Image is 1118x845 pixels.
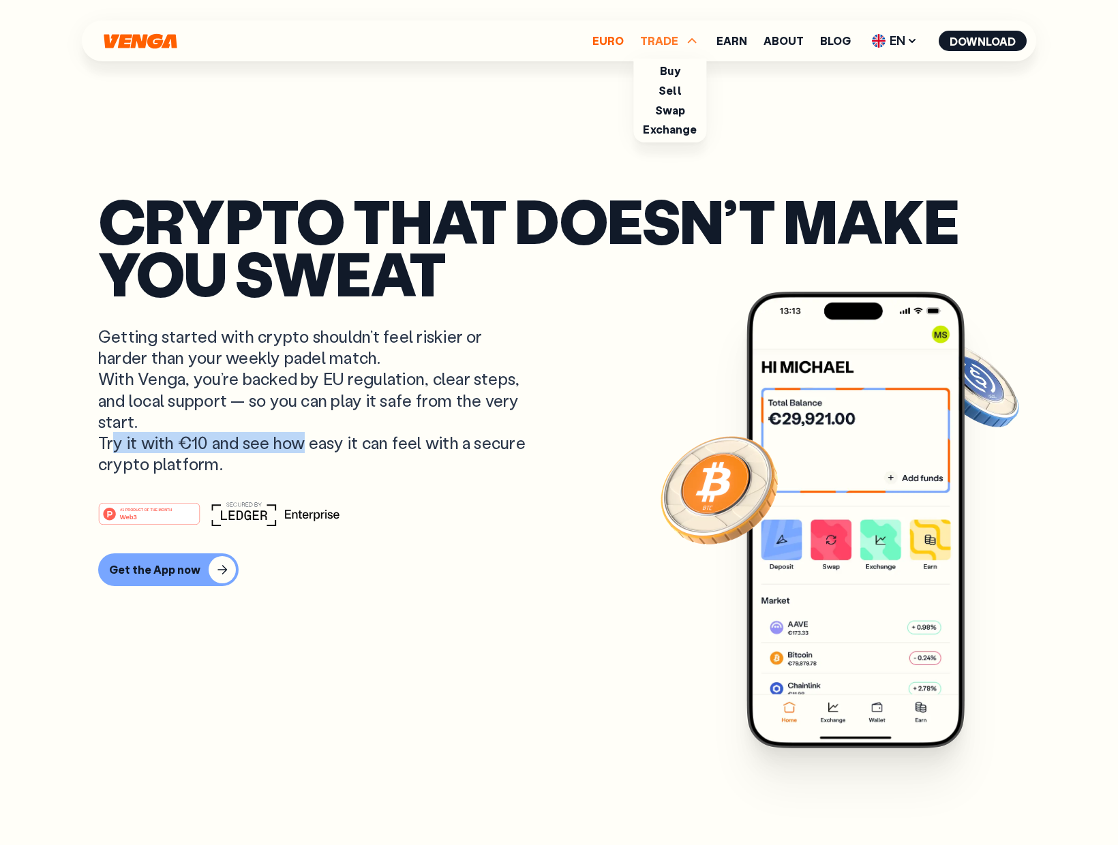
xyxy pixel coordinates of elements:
div: Get the App now [109,563,200,577]
a: About [764,35,804,46]
a: #1 PRODUCT OF THE MONTHWeb3 [98,510,200,528]
button: Download [939,31,1027,51]
a: Earn [716,35,747,46]
span: TRADE [640,33,700,49]
p: Crypto that doesn’t make you sweat [98,194,1020,298]
img: Bitcoin [658,428,781,551]
svg: Home [102,33,179,49]
span: EN [867,30,922,52]
tspan: Web3 [120,513,137,521]
a: Exchange [643,122,697,136]
p: Getting started with crypto shouldn’t feel riskier or harder than your weekly padel match. With V... [98,326,529,474]
a: Sell [659,83,682,97]
a: Buy [660,63,680,78]
a: Get the App now [98,553,1020,586]
img: Venga app main [746,292,965,748]
a: Euro [592,35,624,46]
tspan: #1 PRODUCT OF THE MONTH [120,508,172,512]
img: flag-uk [872,34,886,48]
img: USDC coin [924,336,1022,434]
a: Blog [820,35,851,46]
span: TRADE [640,35,678,46]
button: Get the App now [98,553,239,586]
a: Swap [655,103,686,117]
